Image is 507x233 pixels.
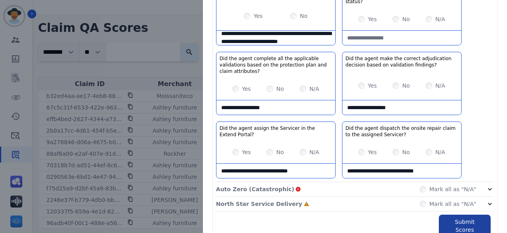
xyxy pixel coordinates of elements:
h3: Did the agent make the correct adjudication decision based on validation findings? [346,55,458,68]
label: Mark all as "N/A" [429,185,476,193]
label: N/A [309,148,319,156]
label: Yes [368,82,377,90]
h3: Did the agent complete all the applicable validations based on the protection plan and claim attr... [220,55,332,74]
label: Yes [368,148,377,156]
label: No [300,12,307,20]
label: Yes [242,148,251,156]
label: Yes [253,12,263,20]
label: No [402,82,410,90]
p: Auto Zero (Catastrophic) [216,185,294,193]
label: Yes [242,85,251,93]
label: No [276,148,284,156]
h3: Did the agent assign the Servicer in the Extend Portal? [220,125,332,138]
label: N/A [309,85,319,93]
label: N/A [435,15,445,23]
label: No [402,148,410,156]
h3: Did the agent dispatch the onsite repair claim to the assigned Servicer? [346,125,458,138]
label: Yes [368,15,377,23]
label: N/A [435,82,445,90]
label: No [276,85,284,93]
label: N/A [435,148,445,156]
p: North Star Service Delivery [216,200,302,208]
label: No [402,15,410,23]
label: Mark all as "N/A" [429,200,476,208]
